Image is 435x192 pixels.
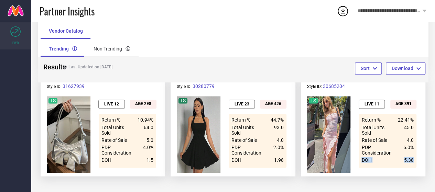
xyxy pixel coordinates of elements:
[234,102,249,106] p: LIVE 23
[193,83,215,89] div: 30280779
[273,144,284,155] div: 2.0%
[41,23,91,39] div: Vendor Catalog
[274,157,284,162] div: 1.98
[146,137,153,143] div: 5.0
[403,144,414,155] div: 6.0%
[265,101,281,106] p: AGE 426
[50,98,56,103] div: TS
[386,63,425,75] button: Download
[104,102,119,106] p: LIVE 12
[59,65,212,70] h4: Last Updated on [DATE]
[407,137,414,143] div: 4.0
[101,157,134,162] div: DOH
[231,157,264,162] div: DOH
[398,117,414,123] div: 22.41%
[231,137,264,143] div: Rate of Sale
[355,63,382,75] button: Sort
[101,144,134,155] div: PDP Consideration
[144,124,153,135] div: 64.0
[177,83,289,89] p: Style ID:
[41,41,85,57] div: Trending
[361,157,394,162] div: DOH
[135,101,151,106] p: AGE 298
[323,83,345,89] div: 30685204
[47,96,90,173] img: s1jWzO17_e1dad4ba588040488150a78e67e8e6da.jpg
[40,4,95,18] span: Partner Insights
[143,144,153,155] div: 4.0%
[361,124,394,135] div: Total Units Sold
[361,137,394,143] div: Rate of Sale
[101,137,134,143] div: Rate of Sale
[361,144,394,155] div: PDP Consideration
[85,41,139,57] div: Non Trending
[101,124,134,135] div: Total Units Sold
[337,5,349,17] div: Open download list
[63,83,85,89] div: 31627939
[12,40,19,45] span: FWD
[138,117,153,123] div: 10.94%
[146,157,153,162] div: 1.5
[307,83,419,89] p: Style ID:
[404,157,414,162] div: 5.38
[307,96,351,173] img: Cu1EonGc_46a7a2714c6947bfab632d770fee528e.jpg
[47,83,159,89] p: Style ID:
[231,124,264,135] div: Total Units Sold
[271,117,284,123] div: 44.7%
[365,102,379,106] p: LIVE 11
[274,124,284,135] div: 93.0
[177,96,220,173] img: UtL0utd1_e00cc36638b547ad8b305e914b5c4694.jpg
[231,144,264,155] div: PDP Consideration
[101,117,134,123] div: Return %
[43,63,54,71] h2: Results
[361,117,394,123] div: Return %
[395,101,412,106] p: AGE 391
[277,137,284,143] div: 4.0
[180,98,186,103] div: TS
[404,124,414,135] div: 45.0
[231,117,264,123] div: Return %
[311,98,316,103] div: TS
